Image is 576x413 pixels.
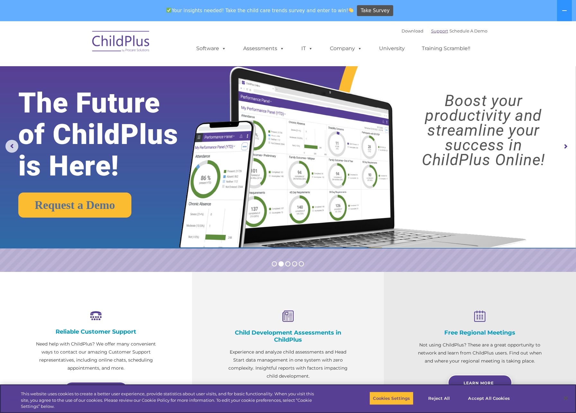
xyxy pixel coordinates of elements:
a: Schedule A Demo [449,28,487,33]
h4: Free Regional Meetings [416,329,544,336]
span: Last name [89,42,109,47]
p: Experience and analyze child assessments and Head Start data management in one system with zero c... [224,348,352,380]
font: | [402,28,487,33]
div: This website uses cookies to create a better user experience, provide statistics about user visit... [21,391,317,410]
rs-layer: The Future of ChildPlus is Here! [18,87,202,182]
button: Reject All [419,391,459,405]
a: Take Survey [357,5,393,16]
p: Not using ChildPlus? These are a great opportunity to network and learn from ChildPlus users. Fin... [416,341,544,365]
a: IT [295,42,319,55]
span: Take Survey [361,5,390,16]
a: Training Scramble!! [415,42,477,55]
a: Learn More [448,375,512,391]
rs-layer: Boost your productivity and streamline your success in ChildPlus Online! [398,94,569,167]
button: Cookies Settings [369,391,413,405]
button: Close [559,391,573,405]
h4: Reliable Customer Support [32,328,160,335]
h4: Child Development Assessments in ChildPlus [224,329,352,343]
a: Software [190,42,233,55]
a: Support [431,28,448,33]
button: Accept All Cookies [465,391,513,405]
a: Request a Demo [18,193,131,218]
span: Learn More [464,381,494,385]
span: Your insights needed! Take the child care trends survey and enter to win! [164,4,356,17]
a: University [373,42,411,55]
img: 👏 [349,8,353,13]
p: Need help with ChildPlus? We offer many convenient ways to contact our amazing Customer Support r... [32,340,160,372]
a: Company [323,42,368,55]
a: Learn more [64,382,128,398]
img: ChildPlus by Procare Solutions [89,26,153,58]
a: Assessments [237,42,291,55]
a: Download [402,28,423,33]
img: ✅ [166,8,171,13]
span: Phone number [89,69,117,74]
